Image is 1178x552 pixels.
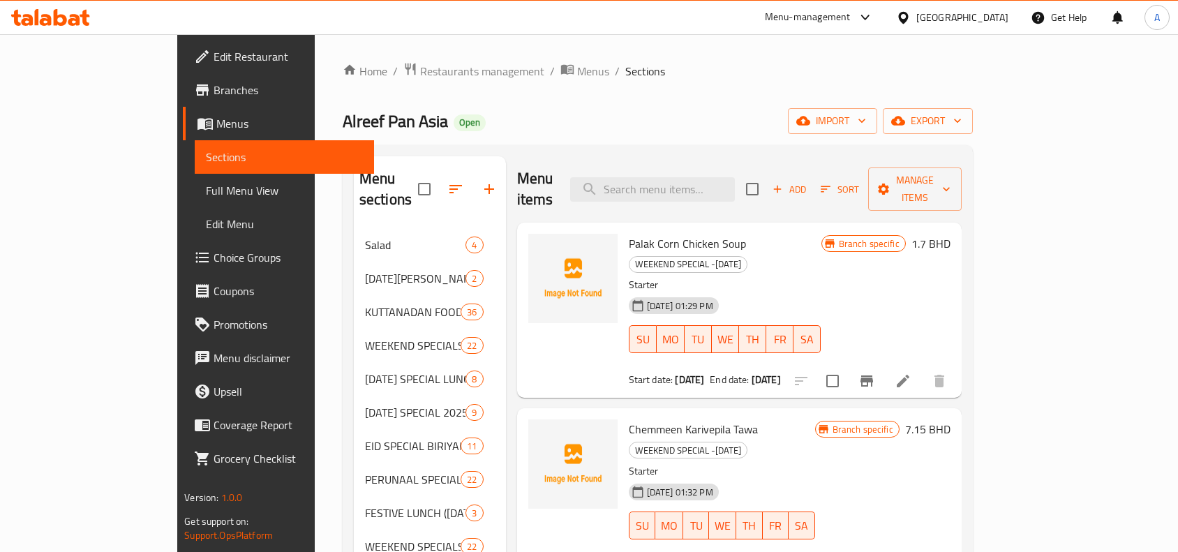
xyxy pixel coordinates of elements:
[365,237,466,253] div: Salad
[683,512,709,539] button: TU
[742,516,756,536] span: TH
[517,168,553,210] h2: Menu items
[183,408,374,442] a: Coverage Report
[461,438,483,454] div: items
[214,383,363,400] span: Upsell
[184,526,273,544] a: Support.OpsPlatform
[183,73,374,107] a: Branches
[685,325,712,353] button: TU
[365,404,466,421] div: RAMADAN SPECIAL 2025
[818,366,847,396] span: Select to update
[195,140,374,174] a: Sections
[365,337,461,354] div: WEEKEND SPECIALS
[393,63,398,80] li: /
[528,234,618,323] img: Palak Corn Chicken Soup
[466,406,482,419] span: 9
[410,174,439,204] span: Select all sections
[365,505,466,521] span: FESTIVE LUNCH ([DATE])
[472,172,506,206] button: Add section
[354,429,506,463] div: EID SPECIAL BIRIYANIS11
[466,373,482,386] span: 8
[461,471,483,488] div: items
[465,371,483,387] div: items
[195,207,374,241] a: Edit Menu
[420,63,544,80] span: Restaurants management
[577,63,609,80] span: Menus
[461,339,482,352] span: 22
[183,442,374,475] a: Grocery Checklist
[794,516,809,536] span: SA
[629,442,747,458] span: WEEKEND SPECIAL -[DATE]
[710,371,749,389] span: End date:
[206,149,363,165] span: Sections
[712,325,739,353] button: WE
[1154,10,1160,25] span: A
[184,488,218,507] span: Version:
[183,375,374,408] a: Upsell
[465,270,483,287] div: items
[629,325,657,353] button: SU
[812,179,868,200] span: Sort items
[365,270,466,287] span: [DATE][PERSON_NAME] 2025
[365,505,466,521] div: FESTIVE LUNCH (EASTER)
[788,108,877,134] button: import
[365,471,461,488] span: PERUNAAL SPECIALS
[214,316,363,333] span: Promotions
[767,179,812,200] button: Add
[883,108,973,134] button: export
[214,350,363,366] span: Menu disclaimer
[789,512,814,539] button: SA
[625,63,665,80] span: Sections
[923,364,956,398] button: delete
[365,304,461,320] span: KUTTANADAN FOOD FEST
[214,283,363,299] span: Coupons
[675,371,704,389] b: [DATE]
[655,512,683,539] button: MO
[365,438,461,454] span: EID SPECIAL BIRIYANIS
[629,371,673,389] span: Start date:
[183,308,374,341] a: Promotions
[821,181,859,197] span: Sort
[354,329,506,362] div: WEEKEND SPECIALS22
[343,62,973,80] nav: breadcrumb
[629,256,747,273] div: WEEKEND SPECIAL -SEP-11-12
[454,114,486,131] div: Open
[206,182,363,199] span: Full Menu View
[799,329,815,350] span: SA
[359,168,418,210] h2: Menu sections
[629,276,821,294] p: Starter
[183,274,374,308] a: Coupons
[641,486,719,499] span: [DATE] 01:32 PM
[772,329,788,350] span: FR
[717,329,733,350] span: WE
[183,341,374,375] a: Menu disclaimer
[365,404,466,421] span: [DATE] SPECIAL 2025
[221,488,243,507] span: 1.0.0
[570,177,735,202] input: search
[868,167,962,211] button: Manage items
[354,295,506,329] div: KUTTANADAN FOOD FEST36
[916,10,1008,25] div: [GEOGRAPHIC_DATA]
[195,174,374,207] a: Full Menu View
[661,516,678,536] span: MO
[635,516,650,536] span: SU
[745,329,761,350] span: TH
[629,512,655,539] button: SU
[894,112,962,130] span: export
[528,419,618,509] img: Chemmeen Karivepila Tawa
[689,516,703,536] span: TU
[657,325,685,353] button: MO
[461,304,483,320] div: items
[354,262,506,295] div: [DATE][PERSON_NAME] 20252
[767,179,812,200] span: Add item
[635,329,651,350] span: SU
[895,373,911,389] a: Edit menu item
[615,63,620,80] li: /
[465,237,483,253] div: items
[709,512,736,539] button: WE
[817,179,863,200] button: Sort
[354,396,506,429] div: [DATE] SPECIAL 20259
